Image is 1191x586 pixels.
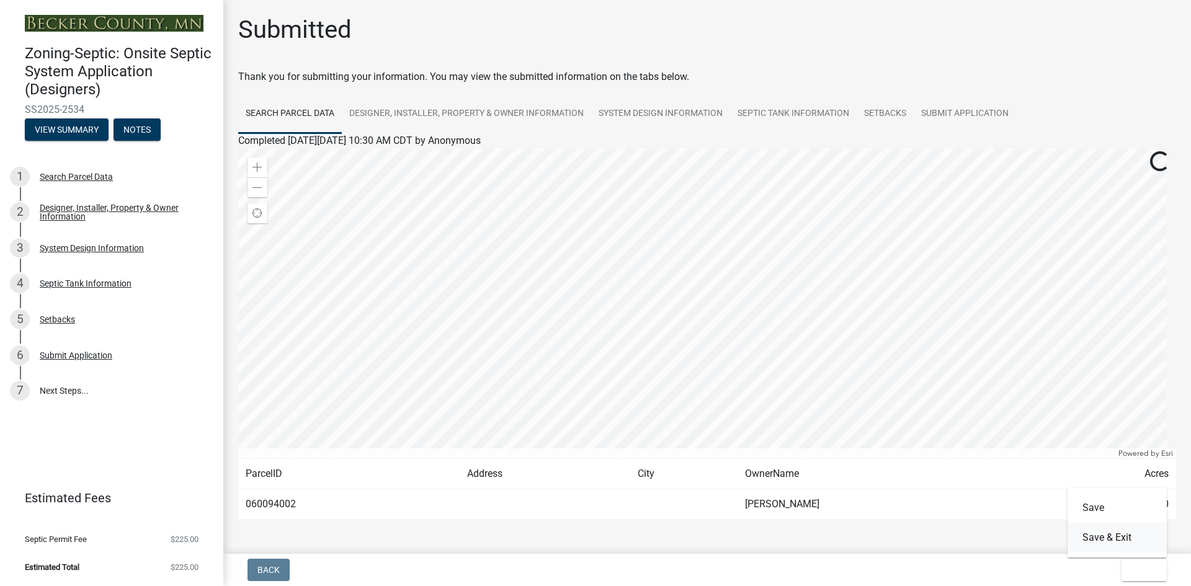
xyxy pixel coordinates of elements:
[114,125,161,135] wm-modal-confirm: Notes
[10,381,30,401] div: 7
[238,94,342,134] a: Search Parcel Data
[460,459,630,489] td: Address
[40,279,132,288] div: Septic Tank Information
[40,351,112,360] div: Submit Application
[25,563,79,571] span: Estimated Total
[238,489,460,520] td: 060094002
[1131,565,1149,575] span: Exit
[257,565,280,575] span: Back
[738,459,1041,489] td: OwnerName
[857,94,914,134] a: Setbacks
[1042,489,1177,520] td: 3.400
[248,559,290,581] button: Back
[1068,488,1167,557] div: Exit
[238,69,1176,84] div: Thank you for submitting your information. You may view the submitted information on the tabs below.
[10,273,30,293] div: 4
[1115,448,1176,458] div: Powered by
[10,238,30,258] div: 3
[40,203,203,221] div: Designer, Installer, Property & Owner Information
[1068,493,1167,523] button: Save
[738,489,1041,520] td: [PERSON_NAME]
[1068,523,1167,553] button: Save & Exit
[40,172,113,181] div: Search Parcel Data
[248,177,267,197] div: Zoom out
[630,459,738,489] td: City
[248,158,267,177] div: Zoom in
[25,104,198,115] span: SS2025-2534
[10,309,30,329] div: 5
[10,202,30,222] div: 2
[25,45,213,98] h4: Zoning-Septic: Onsite Septic System Application (Designers)
[1161,449,1173,458] a: Esri
[171,535,198,543] span: $225.00
[10,486,203,510] a: Estimated Fees
[10,167,30,187] div: 1
[1042,459,1177,489] td: Acres
[342,94,591,134] a: Designer, Installer, Property & Owner Information
[25,535,87,543] span: Septic Permit Fee
[171,563,198,571] span: $225.00
[591,94,730,134] a: System Design Information
[238,135,481,146] span: Completed [DATE][DATE] 10:30 AM CDT by Anonymous
[238,459,460,489] td: ParcelID
[238,15,352,45] h1: Submitted
[25,118,109,141] button: View Summary
[114,118,161,141] button: Notes
[40,315,75,324] div: Setbacks
[1122,559,1167,581] button: Exit
[40,244,144,252] div: System Design Information
[25,125,109,135] wm-modal-confirm: Summary
[25,15,203,32] img: Becker County, Minnesota
[914,94,1016,134] a: Submit Application
[730,94,857,134] a: Septic Tank Information
[10,345,30,365] div: 6
[248,203,267,223] div: Find my location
